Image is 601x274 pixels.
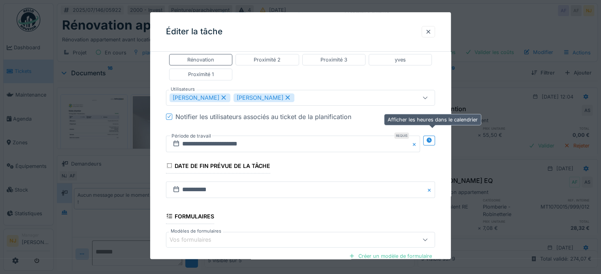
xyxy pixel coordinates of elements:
[188,71,214,78] div: Proximité 1
[320,56,347,63] div: Proximité 3
[166,27,222,37] h3: Éditer la tâche
[170,93,230,102] div: [PERSON_NAME]
[411,136,420,152] button: Close
[234,93,294,102] div: [PERSON_NAME]
[187,56,214,63] div: Rénovation
[346,251,435,261] div: Créer un modèle de formulaire
[166,160,270,173] div: Date de fin prévue de la tâche
[166,211,214,224] div: Formulaires
[254,56,281,63] div: Proximité 2
[426,181,435,198] button: Close
[384,114,481,125] div: Afficher les heures dans le calendrier
[169,228,223,235] label: Modèles de formulaires
[169,86,196,93] label: Utilisateurs
[395,56,406,63] div: yves
[170,235,222,244] div: Vos formulaires
[394,132,409,139] div: Requis
[175,112,351,121] div: Notifier les utilisateurs associés au ticket de la planification
[171,132,212,140] label: Période de travail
